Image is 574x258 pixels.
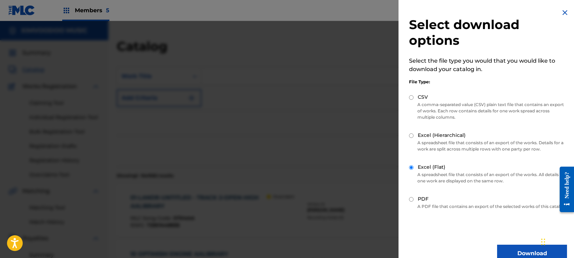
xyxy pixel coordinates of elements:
label: Excel (Flat) [418,163,445,171]
p: A comma-separated value (CSV) plain text file that contains an export of works. Each row contains... [409,102,567,120]
label: PDF [418,195,429,203]
img: MLC Logo [8,5,35,15]
iframe: Chat Widget [539,224,574,258]
p: A PDF file that contains an export of the selected works of this catalog. [409,203,567,210]
label: Excel (Hierarchical) [418,132,466,139]
label: CSV [418,93,428,101]
p: A spreadsheet file that consists of an export of the works. All details for one work are displaye... [409,172,567,184]
div: File Type: [409,79,567,85]
p: Select the file type you would that you would like to download your catalog in. [409,57,567,74]
img: Top Rightsholders [62,6,71,15]
span: 5 [106,7,109,14]
p: A spreadsheet file that consists of an export of the works. Details for a work are split across m... [409,140,567,152]
h2: Select download options [409,17,567,48]
div: Drag [541,231,545,252]
span: Members [75,6,109,14]
iframe: Resource Center [554,161,574,217]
